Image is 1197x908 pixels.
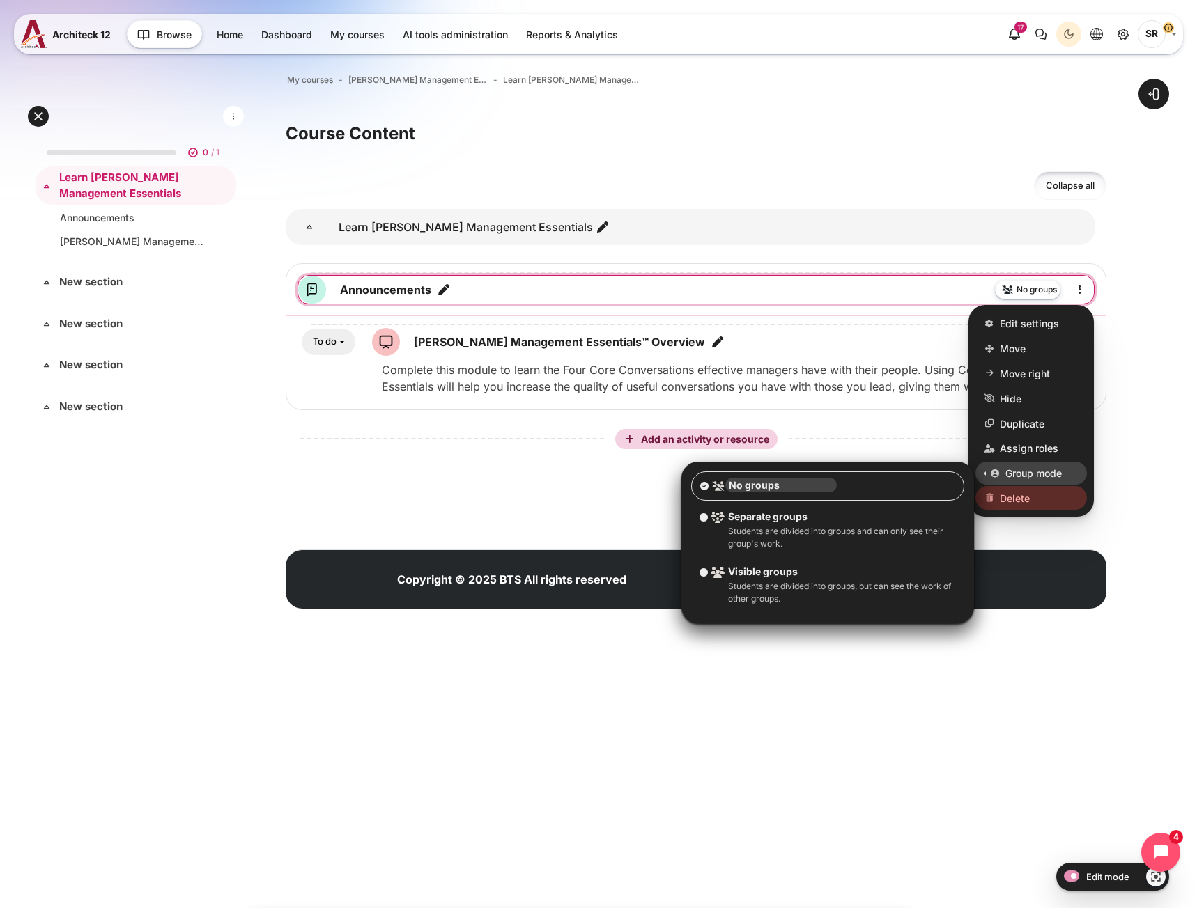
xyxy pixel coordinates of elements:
[1056,22,1081,47] button: Light Mode Dark Mode
[1066,276,1094,304] a: Edit
[302,220,316,234] span: Collapse
[253,23,321,46] a: Dashboard
[725,525,959,550] div: Students are divided into groups and can only see their group's work.
[40,275,54,289] span: Collapse
[1000,391,1021,406] span: Hide
[21,20,116,48] a: A12 A12 Architeck 12
[59,399,210,415] a: New section
[1000,416,1044,431] span: Duplicate
[59,357,210,373] a: New section
[725,509,927,524] a: Separate groups
[286,209,333,245] a: Learn Blanchard Management Essentials
[1072,281,1088,298] i: Edit
[641,433,772,445] span: Add an activity or resource
[382,361,1094,395] p: Complete this module to learn the Four Core Conversations effective managers have with their peop...
[40,179,54,193] span: Collapse
[59,316,210,332] a: New section
[298,276,326,304] img: Forum icon
[725,580,959,605] div: Students are divided into groups, but can see the work of other groups.
[286,71,1106,89] nav: Navigation bar
[157,27,192,42] span: Browse
[40,400,54,414] span: Collapse
[995,280,1060,299] button: No groups
[287,74,333,86] a: My courses
[1058,24,1079,45] div: Dark Mode
[1138,20,1166,48] span: Songklod Riraroengjaratsaeng
[127,20,202,48] button: Browse
[211,146,219,159] span: / 1
[518,23,626,46] a: Reports & Analytics
[697,480,711,494] i: Selected
[394,23,516,46] a: AI tools administration
[1017,283,1057,296] span: No groups
[1000,441,1058,455] span: Assign roles
[1005,466,1062,480] span: Group mode
[40,317,54,331] span: Collapse
[1111,22,1136,47] a: Site administration
[615,429,778,449] button: Add an activity or resource
[208,23,252,46] a: Home
[725,478,837,492] a: No groups
[348,74,488,86] a: [PERSON_NAME] Management Essentials® Online Program
[286,123,1106,529] section: Content
[1046,179,1095,193] span: Collapse all
[968,305,1094,517] div: Edit
[1000,316,1059,331] span: Edit settings
[59,274,210,290] a: New section
[339,220,610,234] a: Learn [PERSON_NAME] Management Essentials
[1000,341,1026,356] span: Move
[711,335,725,349] i: Edit title
[340,281,431,298] a: Announcements
[437,283,451,297] i: Edit title
[21,20,47,48] img: A12
[1002,22,1027,47] div: Show notification window with 17 new notifications
[1001,283,1014,296] img: No groups
[725,564,927,579] a: Visible groups
[52,27,111,42] span: Architeck 12
[397,572,626,586] strong: Copyright © 2025 BTS All rights reserved
[372,328,400,356] img: SCORM package icon
[36,132,236,166] a: 0 / 1
[975,462,1087,485] a: Group mode
[503,74,642,86] a: Learn [PERSON_NAME] Management Essentials
[1146,867,1166,886] a: Show/Hide - Region
[60,210,206,225] a: Announcements
[1000,491,1030,506] span: Delete
[1014,22,1027,33] div: 17
[203,146,208,159] span: 0
[59,170,210,201] a: Learn [PERSON_NAME] Management Essentials
[40,358,54,372] span: Collapse
[1034,171,1106,200] a: Collapse all
[1028,22,1053,47] button: There are 0 unread conversations
[1084,22,1109,47] button: Languages
[1000,366,1050,381] span: Move right
[1086,871,1129,882] span: Edit mode
[596,220,610,234] i: Edit section name
[322,23,393,46] a: My courses
[302,329,355,356] div: Completion requirements for Blanchard Management Essentials™ Overview
[60,234,206,249] a: [PERSON_NAME] Management Essentials™ Overview
[414,334,705,350] a: [PERSON_NAME] Management Essentials™ Overview
[1138,20,1176,48] a: User menu
[286,123,1106,144] h3: Course Content
[302,329,355,356] button: To do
